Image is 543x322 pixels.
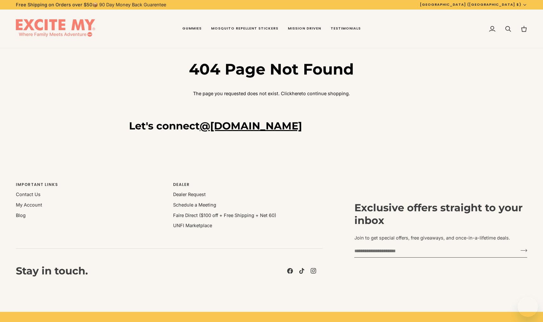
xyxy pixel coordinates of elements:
span: Mosquito Repellent Stickers [211,26,278,31]
input: your-email@example.com [354,245,517,257]
span: Mission Driven [288,26,321,31]
a: here [292,91,301,96]
iframe: Button to launch messaging window [518,297,538,317]
a: Mission Driven [283,10,326,48]
h1: 404 Page Not Found [178,60,365,79]
strong: Free Shipping on Orders over $50 [16,2,92,7]
p: Join to get special offers, free giveaways, and once-in-a-lifetime deals. [354,234,527,241]
a: UNFI Marketplace [173,223,212,228]
a: Contact Us [16,192,41,197]
button: [GEOGRAPHIC_DATA] ([GEOGRAPHIC_DATA] $) [415,2,532,7]
a: My Account [16,202,42,207]
span: Gummies [182,26,202,31]
img: EXCITE MY® [16,19,95,39]
p: The page you requested does not exist. Click to continue shopping. [178,90,365,97]
p: Dealer [173,182,323,191]
a: Blog [16,213,26,218]
p: Important Links [16,182,165,191]
button: Join [517,245,527,255]
h3: Stay in touch. [16,265,88,277]
a: Mosquito Repellent Stickers [206,10,283,48]
h3: Exclusive offers straight to your inbox [354,201,527,227]
span: Testimonials [331,26,361,31]
a: Testimonials [326,10,365,48]
a: Dealer Request [173,192,206,197]
a: Schedule a Meeting [173,202,216,207]
p: 📦 90 Day Money Back Guarentee [16,1,166,8]
h3: Let's connect [129,120,414,132]
a: Faire Direct ($100 off + Free Shipping + Net 60) [173,213,276,218]
a: @[DOMAIN_NAME] [200,120,302,132]
a: Gummies [178,10,206,48]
